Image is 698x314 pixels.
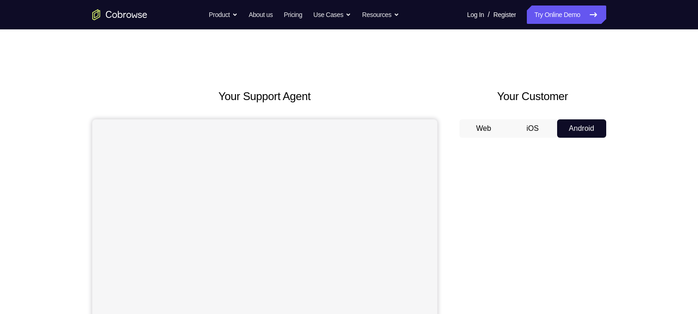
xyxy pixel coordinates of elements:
[92,9,147,20] a: Go to the home page
[209,6,238,24] button: Product
[508,119,557,138] button: iOS
[284,6,302,24] a: Pricing
[459,119,508,138] button: Web
[557,119,606,138] button: Android
[467,6,484,24] a: Log In
[249,6,273,24] a: About us
[488,9,490,20] span: /
[362,6,399,24] button: Resources
[313,6,351,24] button: Use Cases
[527,6,606,24] a: Try Online Demo
[493,6,516,24] a: Register
[92,88,437,105] h2: Your Support Agent
[459,88,606,105] h2: Your Customer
